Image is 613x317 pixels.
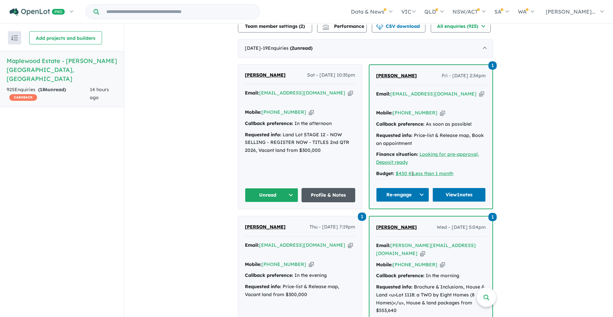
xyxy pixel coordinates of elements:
img: Openlot PRO Logo White [10,8,65,16]
strong: Callback preference: [376,273,424,279]
strong: Callback preference: [376,121,424,127]
strong: Requested info: [245,284,281,289]
div: [DATE] [238,39,493,58]
strong: ( unread) [38,87,66,93]
span: CASHBACK [9,94,37,101]
input: Try estate name, suburb, builder or developer [100,5,258,19]
button: Copy [440,261,445,268]
div: Land Lot STAGE 12 - NOW SELLING - REGISTER NOW - TITLES 2nd QTR 2026, Vacant land from $300,000 [245,131,355,155]
div: As soon as possible! [376,120,486,128]
span: [PERSON_NAME] [245,224,286,230]
a: [PERSON_NAME] [245,71,286,79]
a: [PHONE_NUMBER] [261,261,306,267]
button: Team member settings (2) [238,19,312,32]
span: 2 [292,45,294,51]
button: Performance [317,19,367,32]
a: [PERSON_NAME][EMAIL_ADDRESS][DOMAIN_NAME] [376,242,476,256]
strong: Callback preference: [245,272,293,278]
strong: Email: [376,91,390,97]
strong: Requested info: [245,132,281,138]
button: Copy [348,90,353,96]
button: CSV download [372,19,425,32]
a: $450 K [396,170,412,176]
a: 1 [488,61,497,70]
span: 14 hours ago [90,87,109,100]
button: Add projects and builders [29,31,102,44]
span: [PERSON_NAME]... [546,8,595,15]
strong: Email: [376,242,390,248]
button: Re-engage [376,188,429,202]
span: Sat - [DATE] 10:35pm [307,71,355,79]
strong: Mobile: [376,110,393,116]
span: [PERSON_NAME] [376,73,417,79]
a: [PERSON_NAME] [376,223,417,231]
span: Performance [323,23,364,29]
div: In the evening [245,272,355,280]
strong: Mobile: [376,262,393,268]
a: [EMAIL_ADDRESS][DOMAIN_NAME] [390,91,476,97]
strong: Finance situation: [376,151,418,157]
button: Copy [309,261,314,268]
span: Wed - [DATE] 5:04pm [437,223,486,231]
a: Less than 1 month [413,170,453,176]
strong: Requested info: [376,132,413,138]
span: - 19 Enquir ies [261,45,312,51]
a: Profile & Notes [302,188,355,202]
div: In the afternoon [245,120,355,128]
button: All enquiries (925) [431,19,491,32]
button: Copy [309,109,314,116]
a: [EMAIL_ADDRESS][DOMAIN_NAME] [259,242,345,248]
img: bar-chart.svg [322,25,329,30]
span: [PERSON_NAME] [376,224,417,230]
button: Unread [245,188,299,202]
button: Copy [440,109,445,116]
strong: Mobile: [245,261,261,267]
strong: ( unread) [290,45,312,51]
a: View1notes [432,188,486,202]
div: Brochure & Inclusions, House & Land <u>Lot 1118: a TWO by Eight Homes (8 Homes)</u>, House & land... [376,283,486,315]
div: Price-list & Release map, Book an appointment [376,132,486,148]
strong: Callback preference: [245,120,293,126]
span: Thu - [DATE] 7:19pm [309,223,355,231]
span: 186 [40,87,48,93]
a: [PERSON_NAME] [245,223,286,231]
button: Copy [420,250,425,257]
a: [PERSON_NAME] [376,72,417,80]
div: Price-list & Release map, Vacant land from $300,000 [245,283,355,299]
img: download icon [376,23,383,30]
button: Copy [348,242,353,249]
a: [PHONE_NUMBER] [393,262,437,268]
strong: Requested info: [376,284,413,290]
strong: Mobile: [245,109,261,115]
a: 1 [358,212,366,221]
img: sort.svg [11,35,18,40]
h5: Maplewood Estate - [PERSON_NAME][GEOGRAPHIC_DATA] , [GEOGRAPHIC_DATA] [7,56,117,83]
div: In the morning [376,272,486,280]
div: 925 Enquir ies [7,86,90,102]
a: Looking for pre-approval, Deposit ready [376,151,479,165]
button: Copy [479,91,484,97]
span: 1 [488,213,497,221]
strong: Budget: [376,170,394,176]
a: 1 [488,212,497,221]
a: [PHONE_NUMBER] [261,109,306,115]
span: 2 [301,23,303,29]
a: [PHONE_NUMBER] [393,110,437,116]
strong: Email: [245,242,259,248]
strong: Email: [245,90,259,96]
span: [PERSON_NAME] [245,72,286,78]
span: Fri - [DATE] 2:34pm [442,72,486,80]
a: [EMAIL_ADDRESS][DOMAIN_NAME] [259,90,345,96]
div: | [376,170,486,178]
